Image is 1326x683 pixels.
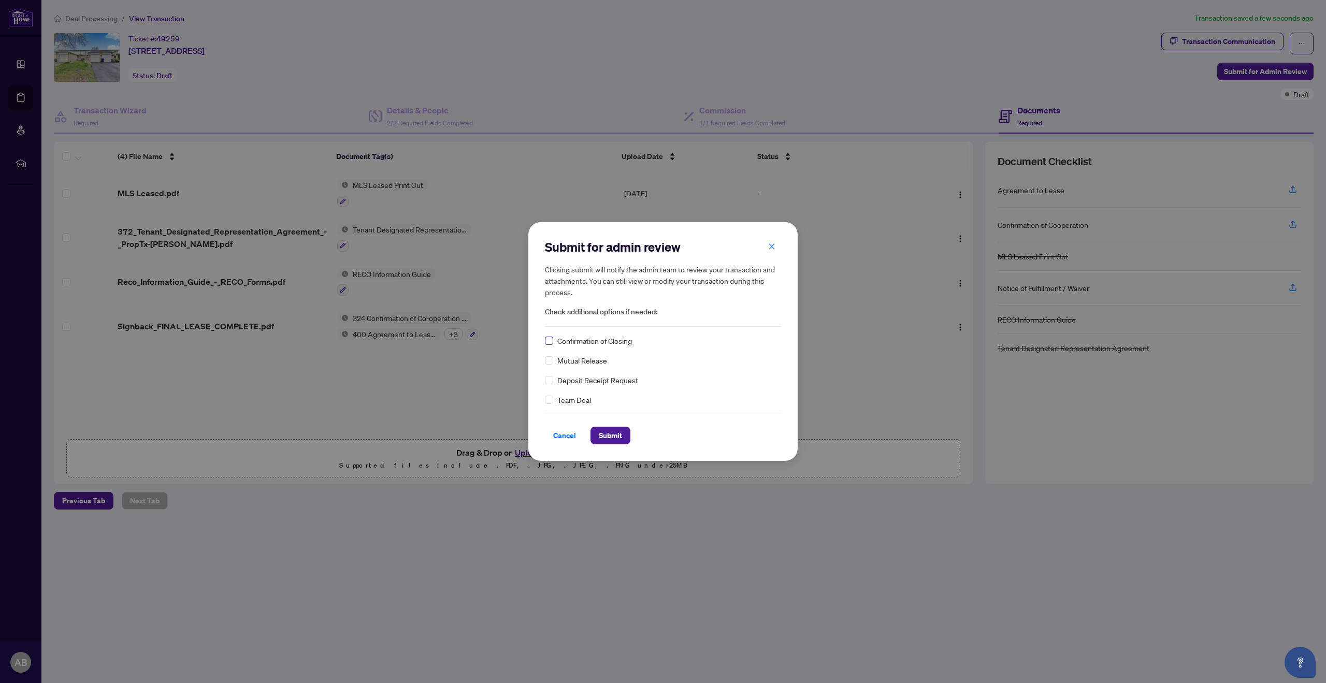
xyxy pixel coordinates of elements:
[545,427,584,444] button: Cancel
[768,243,775,250] span: close
[557,335,632,346] span: Confirmation of Closing
[545,239,781,255] h2: Submit for admin review
[557,394,591,405] span: Team Deal
[557,374,638,386] span: Deposit Receipt Request
[599,427,622,444] span: Submit
[1285,647,1316,678] button: Open asap
[590,427,630,444] button: Submit
[545,264,781,298] h5: Clicking submit will notify the admin team to review your transaction and attachments. You can st...
[553,427,576,444] span: Cancel
[557,355,607,366] span: Mutual Release
[545,306,781,318] span: Check additional options if needed:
